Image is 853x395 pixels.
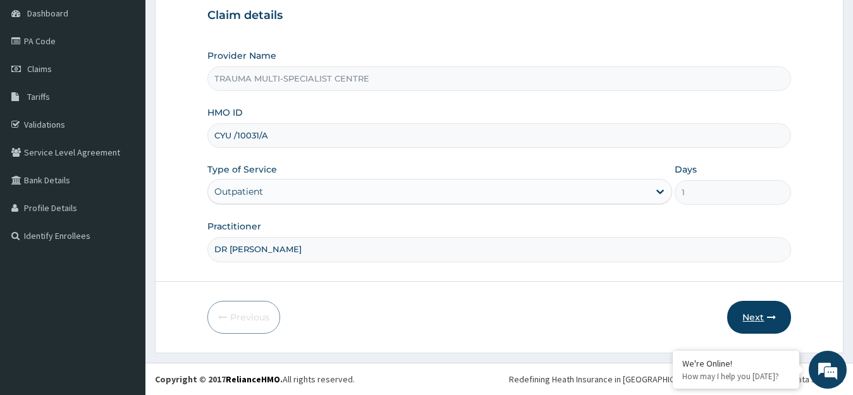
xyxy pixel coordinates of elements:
[207,237,792,262] input: Enter Name
[27,8,68,19] span: Dashboard
[207,220,261,233] label: Practitioner
[155,374,283,385] strong: Copyright © 2017 .
[214,185,263,198] div: Outpatient
[207,6,238,37] div: Minimize live chat window
[207,49,276,62] label: Provider Name
[27,91,50,102] span: Tariffs
[727,301,791,334] button: Next
[207,123,792,148] input: Enter HMO ID
[682,371,790,382] p: How may I help you today?
[207,9,792,23] h3: Claim details
[145,363,853,395] footer: All rights reserved.
[66,71,212,87] div: Chat with us now
[207,163,277,176] label: Type of Service
[6,262,241,306] textarea: Type your message and hit 'Enter'
[682,358,790,369] div: We're Online!
[226,374,280,385] a: RelianceHMO
[675,163,697,176] label: Days
[27,63,52,75] span: Claims
[73,118,175,245] span: We're online!
[23,63,51,95] img: d_794563401_company_1708531726252_794563401
[207,106,243,119] label: HMO ID
[207,301,280,334] button: Previous
[509,373,844,386] div: Redefining Heath Insurance in [GEOGRAPHIC_DATA] using Telemedicine and Data Science!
